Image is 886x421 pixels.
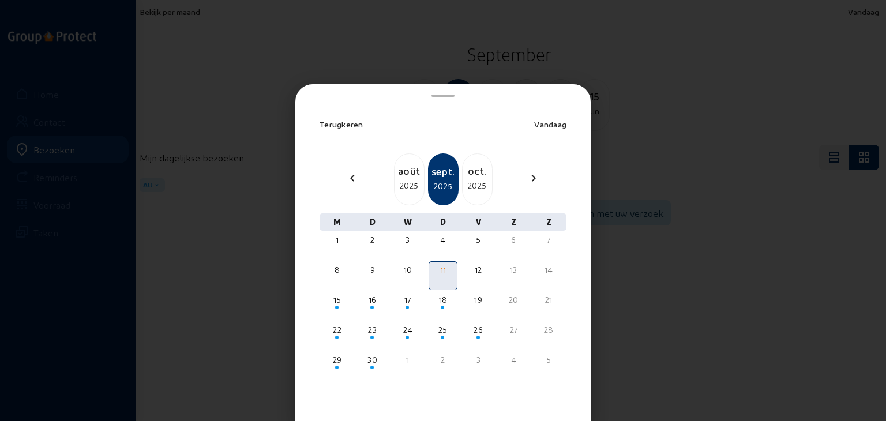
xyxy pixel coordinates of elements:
[324,294,350,306] div: 15
[527,171,540,185] mat-icon: chevron_right
[463,179,492,193] div: 2025
[390,213,425,231] div: W
[430,234,456,246] div: 4
[395,294,421,306] div: 17
[430,324,456,336] div: 25
[536,264,562,276] div: 14
[324,234,350,246] div: 1
[395,234,421,246] div: 3
[324,324,350,336] div: 22
[429,179,457,193] div: 2025
[463,163,492,179] div: oct.
[536,354,562,366] div: 5
[430,265,455,276] div: 11
[430,294,456,306] div: 18
[465,234,491,246] div: 5
[324,264,350,276] div: 8
[355,213,390,231] div: D
[501,324,527,336] div: 27
[536,234,562,246] div: 7
[496,213,531,231] div: Z
[395,163,424,179] div: août
[461,213,496,231] div: V
[324,354,350,366] div: 29
[395,354,421,366] div: 1
[501,294,527,306] div: 20
[465,324,491,336] div: 26
[531,213,566,231] div: Z
[359,264,385,276] div: 9
[346,171,359,185] mat-icon: chevron_left
[395,324,421,336] div: 24
[425,213,460,231] div: D
[359,294,385,306] div: 16
[320,213,355,231] div: M
[465,264,491,276] div: 12
[534,119,566,129] span: Vandaag
[359,234,385,246] div: 2
[359,354,385,366] div: 30
[536,294,562,306] div: 21
[501,354,527,366] div: 4
[430,354,456,366] div: 2
[320,119,363,129] span: Terugkeren
[395,179,424,193] div: 2025
[359,324,385,336] div: 23
[501,234,527,246] div: 6
[429,163,457,179] div: sept.
[465,354,491,366] div: 3
[501,264,527,276] div: 13
[465,294,491,306] div: 19
[536,324,562,336] div: 28
[395,264,421,276] div: 10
